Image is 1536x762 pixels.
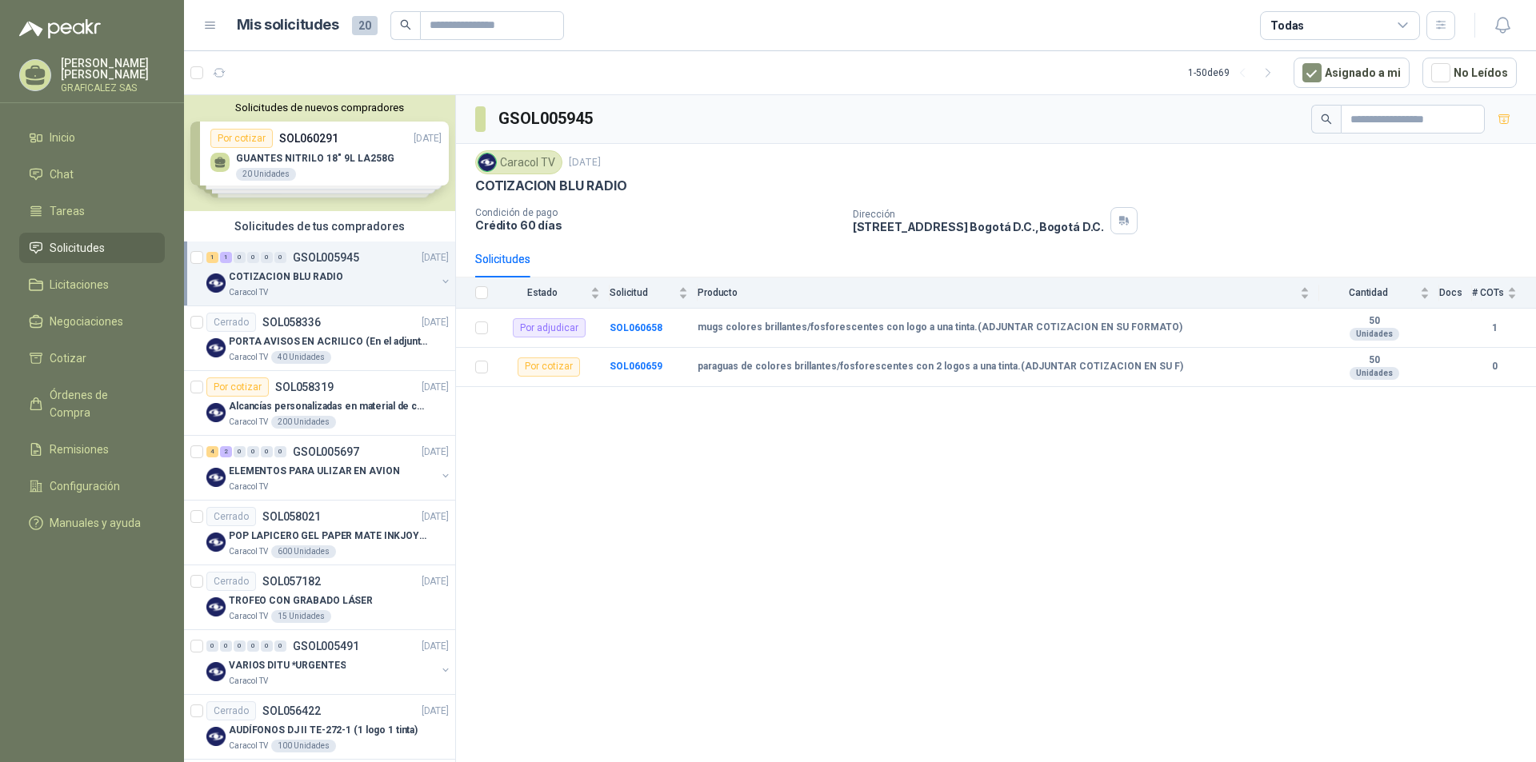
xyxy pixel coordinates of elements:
div: Por cotizar [518,357,580,377]
button: Solicitudes de nuevos compradores [190,102,449,114]
h1: Mis solicitudes [237,14,339,37]
p: Caracol TV [229,740,268,752]
div: 40 Unidades [271,351,331,364]
div: 100 Unidades [271,740,336,752]
h3: GSOL005945 [498,106,595,131]
p: [DATE] [422,509,449,525]
div: 0 [234,252,246,263]
div: Cerrado [206,701,256,720]
span: Estado [498,287,587,298]
p: COTIZACION BLU RADIO [229,269,343,285]
div: Solicitudes de nuevos compradoresPor cotizarSOL060291[DATE] GUANTES NITRILO 18" 9L LA258G20 Unida... [184,95,455,211]
img: Company Logo [206,273,226,293]
div: Solicitudes de tus compradores [184,211,455,241]
div: Por adjudicar [513,318,586,337]
a: Licitaciones [19,269,165,300]
span: Solicitud [610,287,675,298]
img: Company Logo [206,662,226,681]
p: ELEMENTOS PARA ULIZAR EN AVION [229,464,399,479]
p: Alcancías personalizadas en material de cerámica (VER ADJUNTO) [229,399,428,414]
p: SOL058319 [275,381,334,393]
img: Company Logo [206,727,226,746]
div: 4 [206,446,218,457]
div: 0 [274,640,286,652]
div: Cerrado [206,572,256,591]
th: # COTs [1472,277,1536,309]
p: [DATE] [422,315,449,330]
p: SOL057182 [262,576,321,587]
th: Cantidad [1319,277,1439,309]
p: [DATE] [422,380,449,395]
b: mugs colores brillantes/fosforescentes con logo a una tinta.(ADJUNTAR COTIZACION EN SU FORMATO) [698,321,1182,334]
a: Configuración [19,471,165,501]
span: Remisiones [50,441,109,458]
p: AUDÍFONOS DJ II TE-272-1 (1 logo 1 tinta) [229,723,418,738]
p: [DATE] [422,704,449,719]
p: SOL058336 [262,317,321,328]
b: 50 [1319,354,1430,367]
b: paraguas de colores brillantes/fosforescentes con 2 logos a una tinta.(ADJUNTAR COTIZACION EN SU F) [698,361,1183,373]
span: Órdenes de Compra [50,386,150,421]
img: Logo peakr [19,19,101,38]
div: 0 [247,252,259,263]
div: Unidades [1350,328,1399,341]
a: Tareas [19,196,165,226]
p: GSOL005491 [293,640,359,652]
a: SOL060659 [610,361,662,372]
div: Solicitudes [475,250,530,268]
p: [STREET_ADDRESS] Bogotá D.C. , Bogotá D.C. [853,220,1104,233]
div: 1 [220,252,232,263]
b: 0 [1472,359,1517,374]
div: Caracol TV [475,150,562,174]
span: Chat [50,166,74,183]
p: GSOL005697 [293,446,359,457]
a: CerradoSOL058021[DATE] Company LogoPOP LAPICERO GEL PAPER MATE INKJOY 0.7 (Revisar el adjunto)Car... [184,501,455,565]
div: 15 Unidades [271,610,331,623]
a: Por cotizarSOL058319[DATE] Company LogoAlcancías personalizadas en material de cerámica (VER ADJU... [184,371,455,436]
div: 0 [261,252,273,263]
a: 4 2 0 0 0 0 GSOL005697[DATE] Company LogoELEMENTOS PARA ULIZAR EN AVIONCaracol TV [206,442,452,493]
a: Negociaciones [19,306,165,337]
a: Manuales y ayuda [19,508,165,538]
b: 1 [1472,321,1517,336]
span: search [1321,114,1332,125]
p: [DATE] [422,639,449,654]
p: Crédito 60 días [475,218,840,232]
b: SOL060658 [610,322,662,333]
p: [DATE] [422,574,449,589]
span: search [400,19,411,30]
div: Todas [1270,17,1304,34]
th: Docs [1439,277,1472,309]
button: No Leídos [1422,58,1517,88]
img: Company Logo [206,403,226,422]
p: VARIOS DITU *URGENTES [229,658,346,673]
a: CerradoSOL057182[DATE] Company LogoTROFEO CON GRABADO LÁSERCaracol TV15 Unidades [184,565,455,630]
th: Estado [498,277,610,309]
div: 1 - 50 de 69 [1188,60,1281,86]
div: 200 Unidades [271,416,336,429]
b: 50 [1319,315,1430,328]
p: Condición de pago [475,207,840,218]
p: GSOL005945 [293,252,359,263]
p: PORTA AVISOS EN ACRILICO (En el adjunto mas informacion) [229,334,428,349]
p: GRAFICALEZ SAS [61,83,165,93]
p: Caracol TV [229,675,268,688]
span: Cotizar [50,349,86,367]
div: 0 [274,252,286,263]
span: Inicio [50,129,75,146]
a: 1 1 0 0 0 0 GSOL005945[DATE] Company LogoCOTIZACION BLU RADIOCaracol TV [206,248,452,299]
p: Caracol TV [229,610,268,623]
img: Company Logo [206,338,226,357]
span: Negociaciones [50,313,123,330]
p: [DATE] [422,250,449,265]
div: 1 [206,252,218,263]
img: Company Logo [478,154,496,171]
span: Tareas [50,202,85,220]
span: 20 [352,16,378,35]
a: Solicitudes [19,233,165,263]
div: 0 [206,640,218,652]
p: POP LAPICERO GEL PAPER MATE INKJOY 0.7 (Revisar el adjunto) [229,529,428,544]
p: Caracol TV [229,286,268,299]
div: Cerrado [206,507,256,526]
p: Dirección [853,209,1104,220]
